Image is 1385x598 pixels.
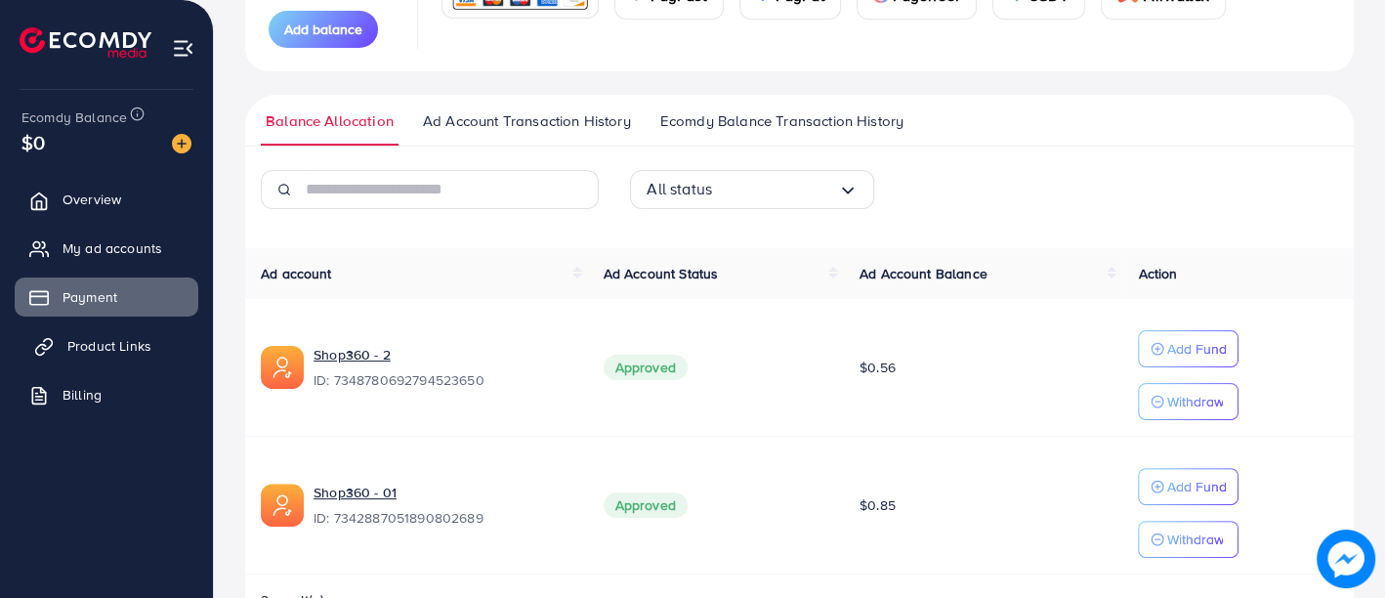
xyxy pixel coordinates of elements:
[21,128,45,156] span: $0
[314,483,572,502] a: Shop360 - 01
[1138,330,1238,367] button: Add Fund
[21,107,127,127] span: Ecomdy Balance
[63,238,162,258] span: My ad accounts
[423,110,631,132] span: Ad Account Transaction History
[266,110,394,132] span: Balance Allocation
[1166,337,1226,361] p: Add Fund
[1166,475,1226,498] p: Add Fund
[1166,390,1223,413] p: Withdraw
[284,20,362,39] span: Add balance
[63,385,102,405] span: Billing
[314,370,572,390] span: ID: 7348780692794523650
[1138,264,1177,283] span: Action
[67,336,151,356] span: Product Links
[1138,521,1238,558] button: Withdraw
[63,287,117,307] span: Payment
[314,345,572,364] a: Shop360 - 2
[314,508,572,528] span: ID: 7342887051890802689
[172,37,194,60] img: menu
[630,170,874,209] div: Search for option
[63,190,121,209] span: Overview
[314,345,572,390] div: <span class='underline'>Shop360 - 2</span></br>7348780692794523650
[261,264,332,283] span: Ad account
[1166,528,1223,551] p: Withdraw
[15,180,198,219] a: Overview
[15,278,198,317] a: Payment
[15,229,198,268] a: My ad accounts
[1138,468,1238,505] button: Add Fund
[269,11,378,48] button: Add balance
[1317,530,1375,588] img: image
[261,346,304,389] img: ic-ads-acc.e4c84228.svg
[314,483,572,528] div: <span class='underline'>Shop360 - 01</span></br>7342887051890802689
[172,134,191,153] img: image
[1138,383,1238,420] button: Withdraw
[15,326,198,365] a: Product Links
[604,492,688,518] span: Approved
[860,358,896,377] span: $0.56
[261,484,304,527] img: ic-ads-acc.e4c84228.svg
[660,110,903,132] span: Ecomdy Balance Transaction History
[860,264,987,283] span: Ad Account Balance
[647,174,712,204] span: All status
[604,264,719,283] span: Ad Account Status
[15,375,198,414] a: Billing
[20,27,151,58] img: logo
[604,355,688,380] span: Approved
[712,174,838,204] input: Search for option
[860,495,896,515] span: $0.85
